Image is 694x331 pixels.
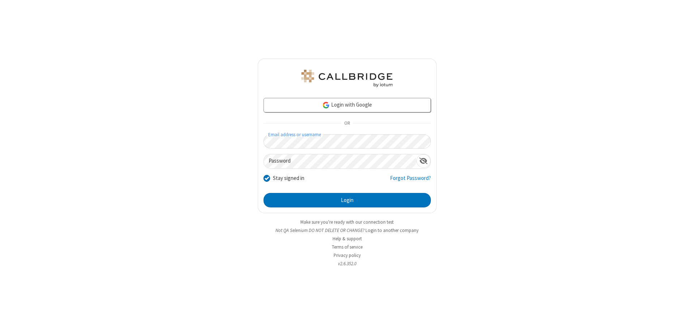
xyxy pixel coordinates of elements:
li: Not QA Selenium DO NOT DELETE OR CHANGE? [258,227,437,234]
button: Login to another company [365,227,419,234]
img: QA Selenium DO NOT DELETE OR CHANGE [300,70,394,87]
a: Terms of service [332,244,363,250]
a: Help & support [333,236,362,242]
input: Password [264,154,416,168]
span: OR [341,119,353,129]
label: Stay signed in [273,174,304,182]
div: Show password [416,154,430,168]
input: Email address or username [264,134,431,149]
button: Login [264,193,431,207]
a: Login with Google [264,98,431,112]
a: Make sure you're ready with our connection test [300,219,394,225]
a: Forgot Password? [390,174,431,188]
li: v2.6.352.0 [258,260,437,267]
img: google-icon.png [322,101,330,109]
a: Privacy policy [334,252,361,258]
